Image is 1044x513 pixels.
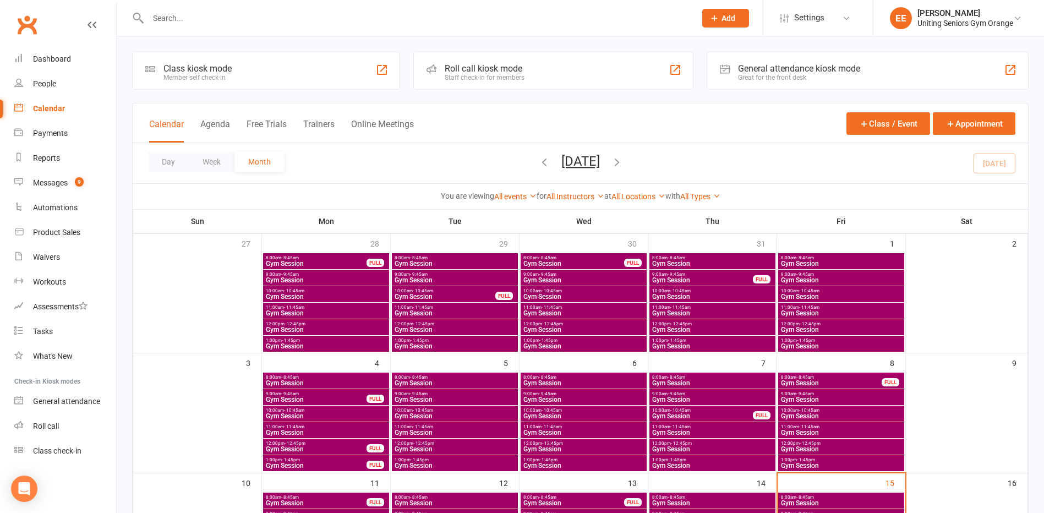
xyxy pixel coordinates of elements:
div: FULL [495,292,513,300]
span: Gym Session [780,326,902,333]
span: 11:00am [652,424,773,429]
span: - 11:45am [284,305,304,310]
th: Fri [777,210,906,233]
div: FULL [882,378,899,386]
th: Sun [133,210,262,233]
span: 10:00am [652,288,773,293]
span: - 12:45pm [671,321,692,326]
span: - 12:45pm [800,441,821,446]
div: Class check-in [33,446,81,455]
div: 29 [499,234,519,252]
span: - 9:45am [796,391,814,396]
span: 1:00pm [780,457,902,462]
span: 12:00pm [265,321,387,326]
span: - 8:45am [410,495,428,500]
a: Assessments [14,294,116,319]
span: Gym Session [780,429,902,436]
span: Gym Session [523,260,625,267]
span: 1:00pm [652,338,773,343]
span: Gym Session [265,396,367,403]
span: - 8:45am [281,255,299,260]
span: Gym Session [265,446,367,452]
span: - 11:45am [799,305,819,310]
span: Gym Session [652,277,753,283]
span: - 11:45am [413,424,433,429]
button: Online Meetings [351,119,414,143]
span: Gym Session [394,380,516,386]
span: Gym Session [780,260,902,267]
a: All Locations [611,192,665,201]
div: General attendance [33,397,100,406]
span: - 10:45am [670,408,691,413]
div: General attendance kiosk mode [738,63,860,74]
span: Gym Session [394,326,516,333]
div: 14 [757,473,777,492]
span: Gym Session [265,500,367,506]
span: Gym Session [523,500,625,506]
span: Gym Session [780,462,902,469]
span: - 1:45pm [411,457,429,462]
button: Trainers [303,119,335,143]
span: - 1:45pm [797,338,815,343]
span: - 8:45am [668,255,685,260]
span: 12:00pm [652,441,773,446]
div: Roll call [33,422,59,430]
div: 7 [761,353,777,372]
span: Gym Session [394,462,516,469]
span: 9:00am [265,391,367,396]
span: 9 [75,177,84,187]
span: 11:00am [265,305,387,310]
div: Member self check-in [163,74,232,81]
span: - 8:45am [539,255,556,260]
a: All Types [680,192,720,201]
span: Gym Session [523,293,644,300]
span: Gym Session [780,396,902,403]
div: Open Intercom Messenger [11,476,37,502]
div: Uniting Seniors Gym Orange [917,18,1013,28]
span: 10:00am [652,408,753,413]
span: Gym Session [523,396,644,403]
span: Gym Session [265,462,367,469]
span: - 11:45am [542,305,562,310]
span: Gym Session [652,446,773,452]
span: 9:00am [780,272,902,277]
span: Gym Session [523,343,644,350]
a: Roll call [14,414,116,439]
span: - 10:45am [670,288,691,293]
span: Gym Session [523,326,644,333]
span: Gym Session [652,380,773,386]
a: Tasks [14,319,116,344]
span: 11:00am [780,424,902,429]
span: 8:00am [780,255,902,260]
span: Gym Session [394,343,516,350]
span: 12:00pm [780,441,902,446]
span: Gym Session [523,429,644,436]
span: Gym Session [523,380,644,386]
span: Gym Session [652,462,773,469]
th: Tue [391,210,520,233]
span: 8:00am [394,495,516,500]
div: Great for the front desk [738,74,860,81]
span: 1:00pm [523,338,644,343]
span: Gym Session [652,500,773,506]
span: 9:00am [780,391,902,396]
div: Messages [33,178,68,187]
button: Add [702,9,749,28]
a: Class kiosk mode [14,439,116,463]
span: - 1:45pm [539,457,557,462]
div: FULL [367,498,384,506]
span: 10:00am [523,288,644,293]
span: Gym Session [652,413,753,419]
span: Gym Session [523,310,644,316]
div: 9 [1012,353,1027,372]
span: Gym Session [780,446,902,452]
span: - 10:45am [799,288,819,293]
span: - 8:45am [539,375,556,380]
span: Gym Session [780,277,902,283]
span: - 9:45am [796,272,814,277]
span: 1:00pm [780,338,902,343]
a: Clubworx [13,11,41,39]
div: 4 [375,353,390,372]
span: 10:00am [265,288,387,293]
div: FULL [367,444,384,452]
